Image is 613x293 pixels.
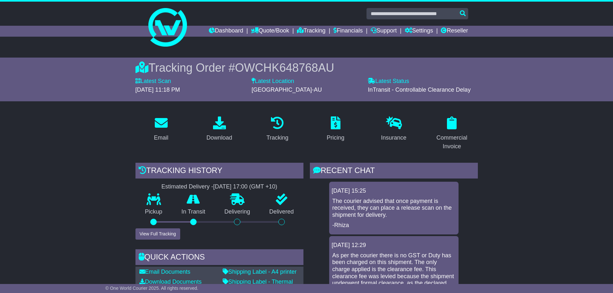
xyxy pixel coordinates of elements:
div: [DATE] 12:29 [332,242,456,249]
div: Insurance [381,133,406,142]
div: Commercial Invoice [430,133,474,151]
p: Delivered [260,208,303,215]
span: OWCHK648768AU [235,61,334,74]
a: Commercial Invoice [426,114,478,153]
span: © One World Courier 2025. All rights reserved. [106,286,199,291]
div: Download [206,133,232,142]
a: Settings [405,26,433,37]
a: Dashboard [209,26,243,37]
label: Latest Location [252,78,294,85]
a: Shipping Label - A4 printer [223,269,297,275]
div: Tracking history [135,163,303,180]
div: Pricing [327,133,344,142]
a: Email [150,114,172,144]
a: Reseller [441,26,468,37]
div: [DATE] 15:25 [332,188,456,195]
label: Latest Status [368,78,409,85]
label: Latest Scan [135,78,171,85]
div: RECENT CHAT [310,163,478,180]
span: [DATE] 11:18 PM [135,87,180,93]
a: Tracking [297,26,325,37]
p: -Rhiza [332,222,455,229]
span: [GEOGRAPHIC_DATA]-AU [252,87,322,93]
a: Download Documents [139,279,202,285]
a: Quote/Book [251,26,289,37]
a: Email Documents [139,269,190,275]
div: [DATE] 17:00 (GMT +10) [213,183,277,190]
div: Email [154,133,168,142]
span: InTransit - Controllable Clearance Delay [368,87,470,93]
a: Shipping Label - Thermal printer [223,279,293,292]
p: The courier advised that once payment is received, they can place a release scan on the shipment ... [332,198,455,219]
a: Download [202,114,236,144]
a: Insurance [377,114,411,144]
div: Quick Actions [135,249,303,267]
p: Delivering [215,208,260,215]
div: Tracking Order # [135,61,478,75]
p: Pickup [135,208,172,215]
a: Pricing [322,114,348,144]
div: Tracking [266,133,288,142]
button: View Full Tracking [135,228,180,240]
a: Tracking [262,114,293,144]
a: Financials [333,26,363,37]
div: Estimated Delivery - [135,183,303,190]
a: Support [371,26,397,37]
p: In Transit [172,208,215,215]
